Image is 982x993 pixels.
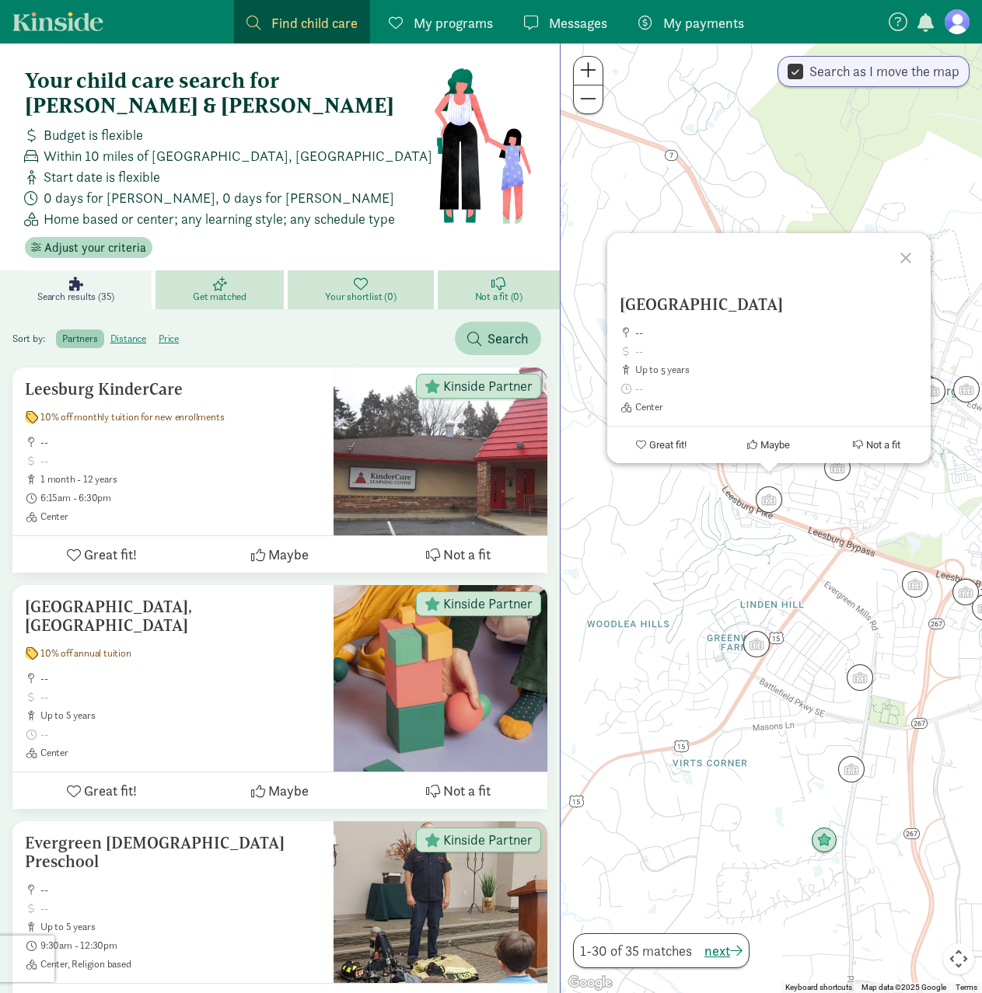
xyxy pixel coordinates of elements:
span: Your shortlist (0) [325,291,396,303]
span: Not a fit [866,439,900,451]
span: Get matched [193,291,246,303]
a: Not a fit (0) [438,270,560,309]
h5: Leesburg KinderCare [25,380,321,399]
button: next [704,940,743,961]
span: 1-30 of 35 matches [580,940,692,961]
span: 6:15am - 6:30pm [40,492,321,504]
span: Center, Religion based [40,958,321,970]
span: -- [40,672,321,685]
span: Home based or center; any learning style; any schedule type [44,208,395,229]
span: Great fit! [84,780,137,801]
span: Not a fit [443,780,491,801]
a: Your shortlist (0) [288,270,437,309]
span: Search [488,328,529,349]
span: Search results (35) [37,291,114,303]
span: up to 5 years [40,709,321,722]
span: up to 5 years [40,921,321,933]
span: 0 days for [PERSON_NAME], 0 days for [PERSON_NAME] [44,187,394,208]
span: Center [40,510,321,523]
span: Messages [549,12,607,33]
label: distance [104,329,152,348]
span: -- [635,326,918,339]
button: Adjust your criteria [25,237,152,259]
button: Great fit! [12,536,190,573]
span: Not a fit [443,544,491,565]
span: Within 10 miles of [GEOGRAPHIC_DATA], [GEOGRAPHIC_DATA] [44,145,432,166]
button: Not a fit [369,536,547,573]
a: Kinside [12,12,103,31]
div: Click to see details [818,448,857,487]
span: 10% off annual tuition [40,647,131,660]
label: partners [56,329,103,348]
a: Open this area in Google Maps (opens a new window) [564,973,616,993]
button: Map camera controls [943,943,974,974]
span: Start date is flexible [44,166,160,187]
button: Great fit! [607,427,715,463]
label: price [152,329,185,348]
h5: [GEOGRAPHIC_DATA] [620,295,918,314]
button: Not a fit [823,427,931,463]
span: Great fit! [84,544,137,565]
span: Adjust your criteria [44,239,146,257]
h4: Your child care search for [PERSON_NAME] & [PERSON_NAME] [25,68,433,118]
span: Great fit! [649,439,687,451]
a: Get matched [156,270,288,309]
button: Great fit! [12,772,190,809]
button: Search [455,322,541,355]
button: Not a fit [369,772,547,809]
span: Budget is flexible [44,124,143,145]
h5: [GEOGRAPHIC_DATA], [GEOGRAPHIC_DATA] [25,598,321,635]
span: -- [40,883,321,896]
span: Maybe [760,439,790,451]
button: Maybe [190,536,369,573]
a: Terms (opens in new tab) [956,983,977,991]
span: Center [635,401,918,413]
button: Maybe [715,427,823,463]
span: Kinside Partner [443,379,533,393]
div: Click to see details [750,480,788,519]
div: Click to see details [840,658,879,697]
span: up to 5 years [635,364,918,376]
span: Not a fit (0) [475,291,522,303]
span: Kinside Partner [443,833,533,847]
div: Click to see details [805,821,844,860]
h5: Evergreen [DEMOGRAPHIC_DATA] Preschool [25,834,321,871]
span: Sort by: [12,332,54,345]
span: 10% off monthly tuition for new enrollments [40,411,224,423]
span: Map data ©2025 Google [861,983,946,991]
span: Kinside Partner [443,597,533,611]
span: -- [40,436,321,448]
div: Click to see details [832,750,871,789]
button: Maybe [190,772,369,809]
span: Maybe [268,544,309,565]
span: My programs [414,12,493,33]
div: Click to see details [913,371,952,410]
span: My payments [663,12,744,33]
img: Google [564,973,616,993]
button: Keyboard shortcuts [785,982,852,993]
span: 9:30am - 12:30pm [40,939,321,952]
div: Click to see details [896,565,935,604]
span: 1 month - 12 years [40,473,321,486]
span: Center [40,747,321,759]
span: Find child care [271,12,358,33]
label: Search as I move the map [803,62,959,81]
div: Click to see details [737,625,776,664]
span: Maybe [268,780,309,801]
